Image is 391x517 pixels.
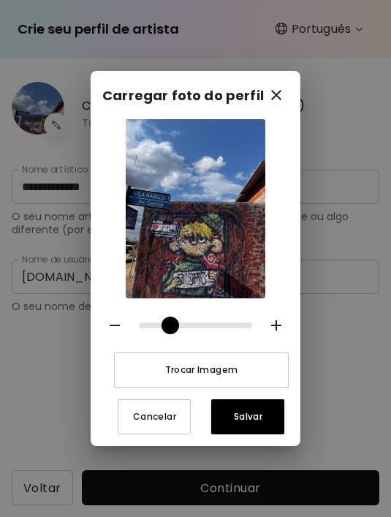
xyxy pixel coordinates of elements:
[223,409,273,424] span: Salvar
[102,86,264,105] p: Carregar foto do perfil
[114,352,289,388] button: Trocar Imagem
[211,399,284,434] button: Salvar
[118,399,191,434] button: Cancelar
[129,409,179,424] span: Cancelar
[126,362,277,377] span: Trocar Imagem
[114,100,277,317] img: Crop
